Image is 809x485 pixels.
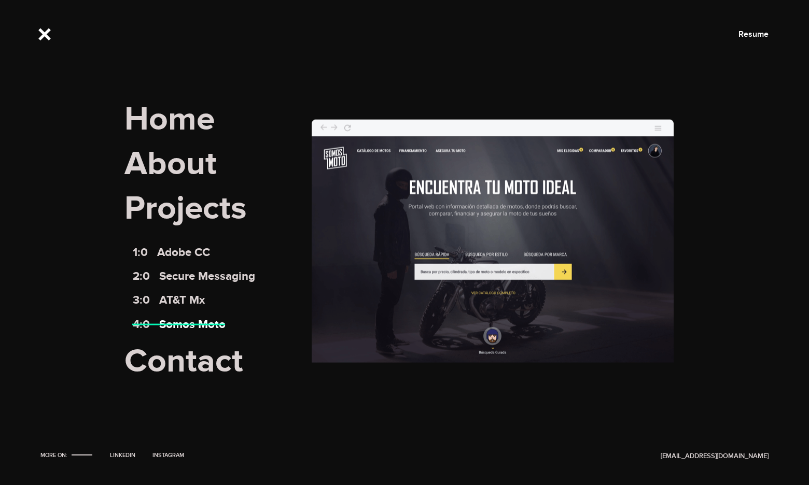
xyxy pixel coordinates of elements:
[133,317,150,331] span: 4:0
[661,452,769,460] a: [EMAIL_ADDRESS][DOMAIN_NAME]
[124,189,685,246] span: Projects
[133,269,255,283] a: 2:0Secure Messaging
[124,99,215,140] a: Home
[149,452,188,459] a: Instagram
[106,452,139,459] a: LinkedIn
[312,120,674,363] img: Somos Moto
[124,341,243,381] a: Contact
[133,246,210,260] a: 1:0Adobe CC
[738,29,769,39] a: Resume
[133,293,205,307] a: 3:0AT&T Mx
[133,269,150,283] span: 2:0
[133,317,226,331] a: 4:0Somos Moto
[124,144,217,184] a: About
[40,452,96,460] li: More on:
[133,246,148,260] span: 1:0
[133,293,150,307] span: 3:0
